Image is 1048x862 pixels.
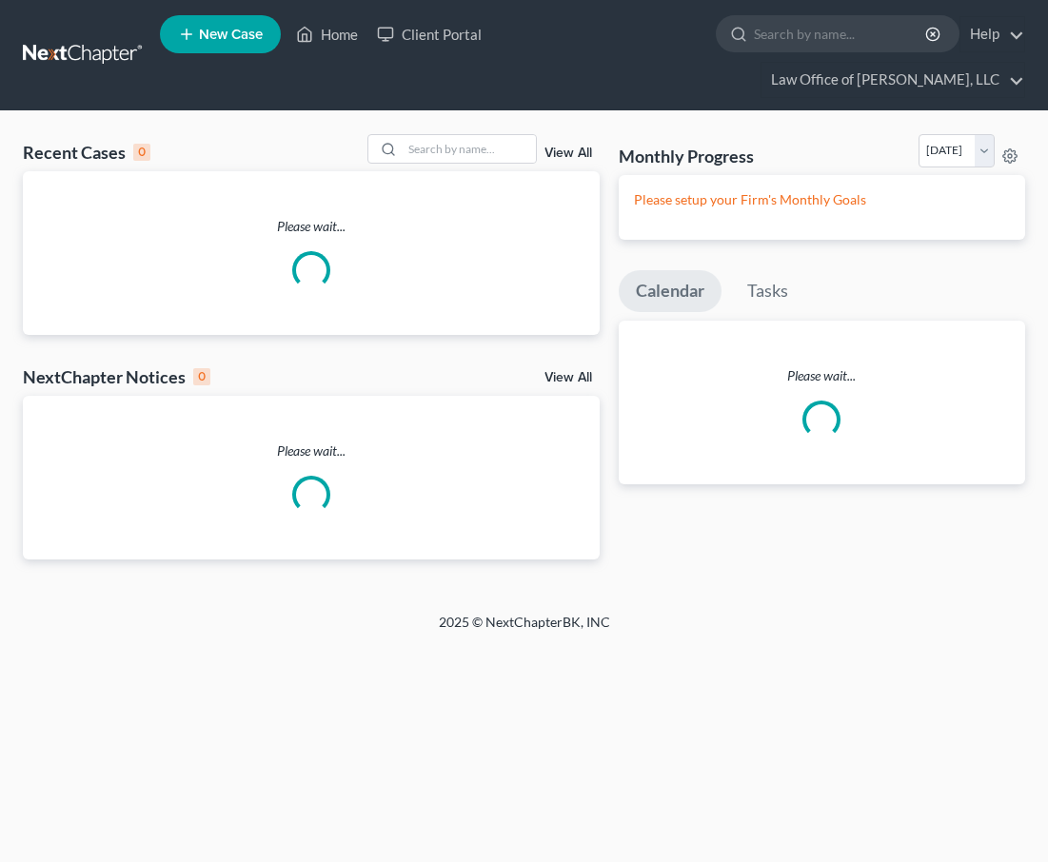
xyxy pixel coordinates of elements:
input: Search by name... [403,135,536,163]
span: New Case [199,28,263,42]
div: 0 [133,144,150,161]
div: 0 [193,368,210,385]
h3: Monthly Progress [619,145,754,167]
a: Calendar [619,270,722,312]
p: Please setup your Firm's Monthly Goals [634,190,1010,209]
input: Search by name... [754,16,928,51]
a: View All [544,147,592,160]
div: 2025 © NextChapterBK, INC [68,613,981,647]
div: NextChapter Notices [23,365,210,388]
p: Please wait... [23,217,600,236]
a: Home [287,17,367,51]
a: Tasks [730,270,805,312]
a: Help [960,17,1024,51]
a: Law Office of [PERSON_NAME], LLC [761,63,1024,97]
a: Client Portal [367,17,491,51]
p: Please wait... [23,441,600,460]
div: Recent Cases [23,141,150,164]
p: Please wait... [619,366,1025,385]
a: View All [544,371,592,384]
